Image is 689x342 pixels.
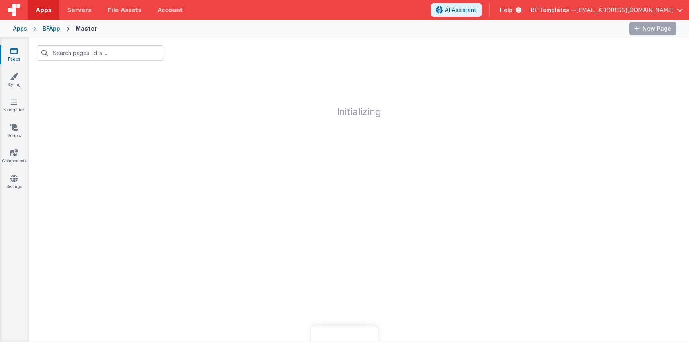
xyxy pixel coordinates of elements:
span: AI Assistant [445,6,476,14]
button: New Page [629,22,676,35]
input: Search pages, id's ... [37,45,164,61]
div: Master [76,25,97,33]
div: BFApp [43,25,60,33]
span: BF Templates — [531,6,576,14]
h1: Initializing [29,68,689,117]
span: [EMAIL_ADDRESS][DOMAIN_NAME] [576,6,674,14]
span: Help [500,6,513,14]
span: Servers [67,6,91,14]
span: Apps [36,6,51,14]
button: AI Assistant [431,3,482,17]
span: File Assets [108,6,142,14]
button: BF Templates — [EMAIL_ADDRESS][DOMAIN_NAME] [531,6,683,14]
div: Apps [13,25,27,33]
